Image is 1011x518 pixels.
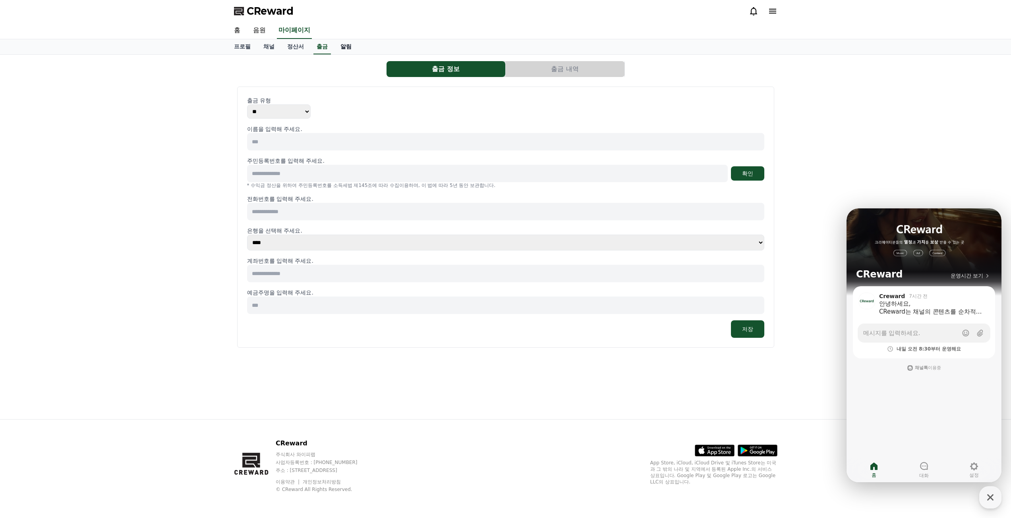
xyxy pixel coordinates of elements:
p: 주민등록번호를 입력해 주세요. [247,157,325,165]
a: CReward [234,5,294,17]
a: 알림 [334,39,358,54]
a: 출금 [313,39,331,54]
p: CReward [276,439,373,448]
a: 채널 [257,39,281,54]
span: CReward [247,5,294,17]
p: App Store, iCloud, iCloud Drive 및 iTunes Store는 미국과 그 밖의 나라 및 지역에서 등록된 Apple Inc.의 서비스 상표입니다. Goo... [650,460,777,485]
a: 출금 내역 [506,61,625,77]
p: 전화번호를 입력해 주세요. [247,195,764,203]
p: 예금주명을 입력해 주세요. [247,289,764,297]
p: 은행을 선택해 주세요. [247,227,764,235]
a: 개인정보처리방침 [303,479,341,485]
p: 이름을 입력해 주세요. [247,125,764,133]
a: 정산서 [281,39,310,54]
p: 사업자등록번호 : [PHONE_NUMBER] [276,459,373,466]
p: 출금 유형 [247,96,764,104]
a: 홈 [228,22,247,39]
a: 음원 [247,22,272,39]
p: 주식회사 와이피랩 [276,451,373,458]
a: 프로필 [228,39,257,54]
iframe: Channel chat [847,208,1001,482]
a: 이용약관 [276,479,301,485]
p: © CReward All Rights Reserved. [276,486,373,493]
button: 출금 내역 [506,61,624,77]
button: 출금 정보 [387,61,505,77]
button: 확인 [731,166,764,181]
a: 마이페이지 [277,22,312,39]
p: * 수익금 정산을 위하여 주민등록번호를 소득세법 제145조에 따라 수집이용하며, 이 법에 따라 5년 동안 보관합니다. [247,182,764,189]
p: 주소 : [STREET_ADDRESS] [276,467,373,474]
p: 계좌번호를 입력해 주세요. [247,257,764,265]
button: 저장 [731,320,764,338]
